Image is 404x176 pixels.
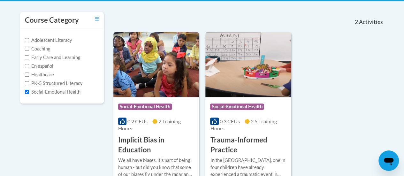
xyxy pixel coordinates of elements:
input: Checkbox for Options [25,55,29,59]
span: Activities [359,19,383,26]
span: 0.2 CEUs [127,118,148,124]
iframe: Button to launch messaging window [378,150,399,171]
span: 0.3 CEUs [220,118,240,124]
input: Checkbox for Options [25,90,29,94]
img: Course Logo [113,32,199,97]
input: Checkbox for Options [25,64,29,68]
input: Checkbox for Options [25,73,29,77]
h3: Implicit Bias in Education [118,135,194,155]
label: Healthcare [25,71,54,78]
label: Coaching [25,45,50,52]
label: En español [25,63,53,70]
img: Course Logo [205,32,291,97]
h3: Course Category [25,15,79,25]
label: Social-Emotional Health [25,88,80,96]
input: Checkbox for Options [25,38,29,42]
label: Early Care and Learning [25,54,80,61]
input: Checkbox for Options [25,47,29,51]
label: PK-5 Structured Literacy [25,80,83,87]
h3: Trauma-Informed Practice [210,135,286,155]
label: Adolescent Literacy [25,37,72,44]
a: Toggle collapse [95,15,99,22]
span: Social-Emotional Health [210,103,264,110]
span: 2 [354,19,358,26]
span: Social-Emotional Health [118,103,172,110]
input: Checkbox for Options [25,81,29,85]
